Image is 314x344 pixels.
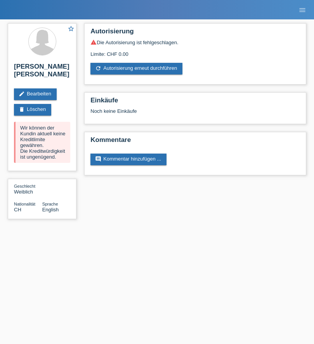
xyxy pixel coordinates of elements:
[14,184,35,188] span: Geschlecht
[14,63,70,82] h2: [PERSON_NAME] [PERSON_NAME]
[90,28,300,39] h2: Autorisierung
[14,104,51,116] a: deleteLöschen
[90,97,300,108] h2: Einkäufe
[90,45,300,57] div: Limite: CHF 0.00
[90,136,300,148] h2: Kommentare
[90,39,300,45] div: Die Autorisierung ist fehlgeschlagen.
[90,108,300,120] div: Noch keine Einkäufe
[14,183,42,195] div: Weiblich
[95,65,101,71] i: refresh
[14,202,35,206] span: Nationalität
[14,207,21,213] span: Schweiz
[95,156,101,162] i: comment
[68,25,75,32] i: star_border
[68,25,75,33] a: star_border
[19,106,25,112] i: delete
[90,154,167,165] a: commentKommentar hinzufügen ...
[90,39,97,45] i: warning
[14,88,57,100] a: editBearbeiten
[90,63,182,74] a: refreshAutorisierung erneut durchführen
[19,91,25,97] i: edit
[298,6,306,14] i: menu
[42,202,58,206] span: Sprache
[14,122,70,163] div: Wir können der Kundin aktuell keine Kreditlimite gewähren. Die Kreditwürdigkeit ist ungenügend.
[42,207,59,213] span: English
[295,7,310,12] a: menu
